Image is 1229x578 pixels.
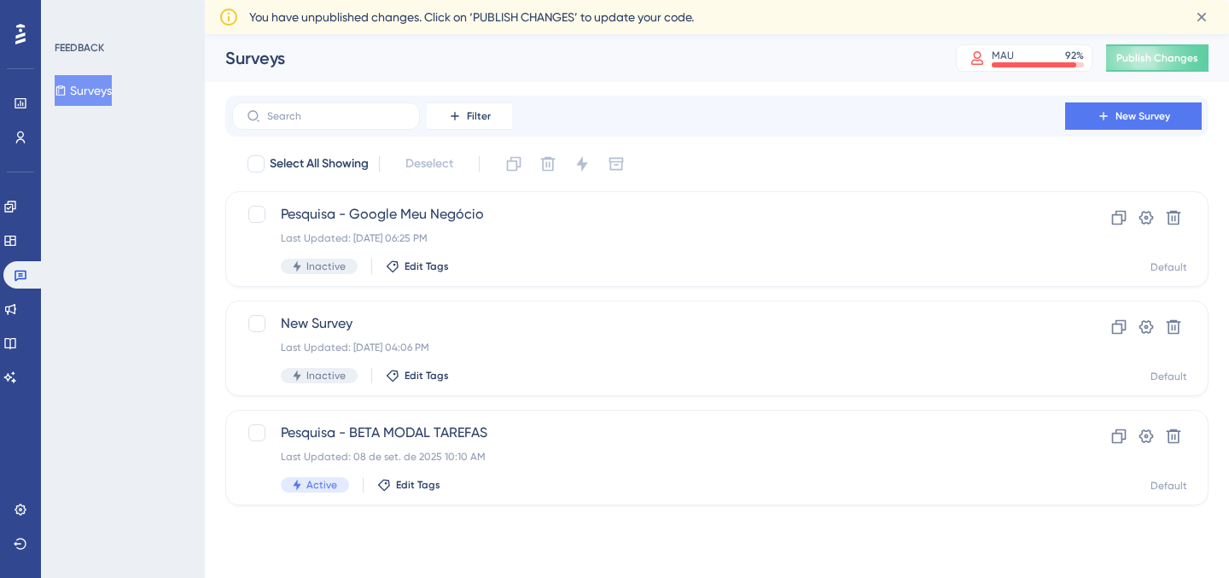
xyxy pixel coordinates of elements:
[306,260,346,273] span: Inactive
[225,46,913,70] div: Surveys
[405,369,449,382] span: Edit Tags
[1065,49,1084,62] div: 92 %
[1116,51,1198,65] span: Publish Changes
[281,341,1016,354] div: Last Updated: [DATE] 04:06 PM
[405,260,449,273] span: Edit Tags
[1065,102,1202,130] button: New Survey
[281,313,1016,334] span: New Survey
[405,154,453,174] span: Deselect
[386,260,449,273] button: Edit Tags
[281,204,1016,225] span: Pesquisa - Google Meu Negócio
[427,102,512,130] button: Filter
[386,369,449,382] button: Edit Tags
[267,110,405,122] input: Search
[1106,44,1209,72] button: Publish Changes
[1150,370,1187,383] div: Default
[281,450,1016,464] div: Last Updated: 08 de set. de 2025 10:10 AM
[270,154,369,174] span: Select All Showing
[992,49,1014,62] div: MAU
[377,478,440,492] button: Edit Tags
[1150,479,1187,493] div: Default
[55,41,104,55] div: FEEDBACK
[281,231,1016,245] div: Last Updated: [DATE] 06:25 PM
[306,478,337,492] span: Active
[467,109,491,123] span: Filter
[390,149,469,179] button: Deselect
[1150,260,1187,274] div: Default
[249,7,694,27] span: You have unpublished changes. Click on ‘PUBLISH CHANGES’ to update your code.
[306,369,346,382] span: Inactive
[1115,109,1170,123] span: New Survey
[396,478,440,492] span: Edit Tags
[55,75,112,106] button: Surveys
[281,423,1016,443] span: Pesquisa - BETA MODAL TAREFAS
